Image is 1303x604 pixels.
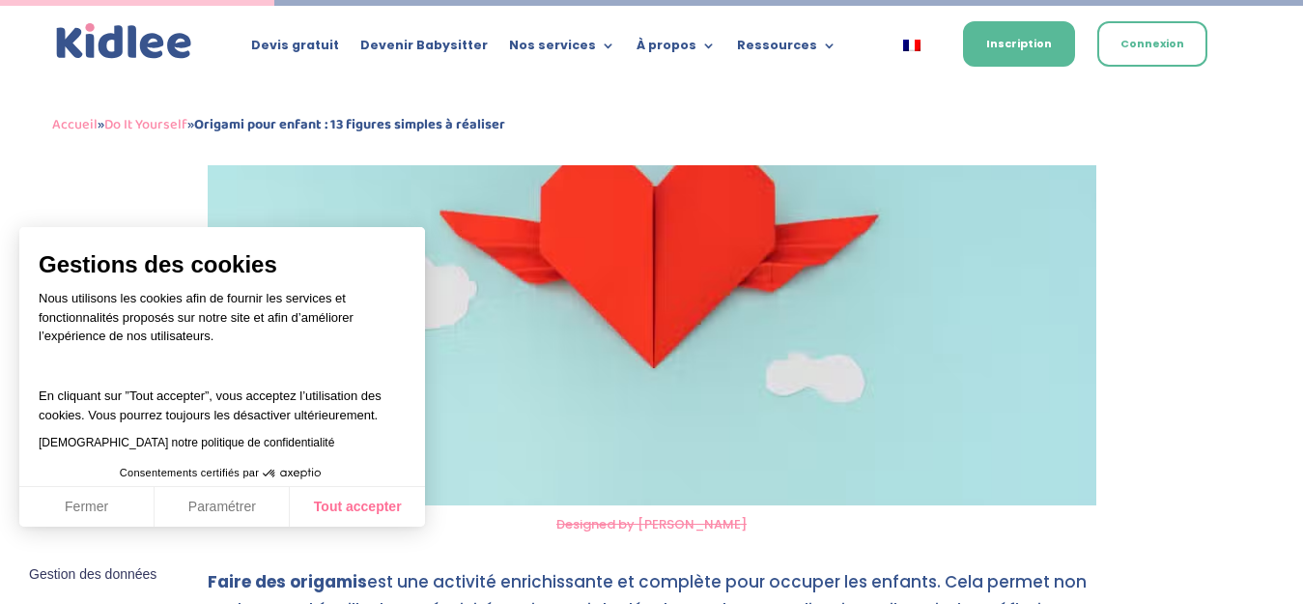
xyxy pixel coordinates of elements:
a: Do It Yourself [104,113,187,136]
a: [DEMOGRAPHIC_DATA] notre politique de confidentialité [39,436,334,449]
a: Ressources [737,39,836,60]
a: Kidlee Logo [52,19,196,64]
button: Consentements certifiés par [110,461,334,486]
a: Nos services [509,39,615,60]
img: logo_kidlee_bleu [52,19,196,64]
a: Designed by [PERSON_NAME] [556,515,747,533]
img: Français [903,40,921,51]
button: Fermer [19,487,155,528]
button: Fermer le widget sans consentement [17,555,168,595]
p: Nous utilisons les cookies afin de fournir les services et fonctionnalités proposés sur notre sit... [39,289,406,359]
img: Origami pour enfant : un cœur en origami [208,5,1096,504]
a: Accueil [52,113,98,136]
a: À propos [637,39,716,60]
a: Devis gratuit [251,39,339,60]
a: Connexion [1097,21,1207,67]
button: Tout accepter [290,487,425,528]
button: Paramétrer [155,487,290,528]
span: Gestions des cookies [39,250,406,279]
strong: Origami pour enfant : 13 figures simples à réaliser [194,113,505,136]
p: En cliquant sur ”Tout accepter”, vous acceptez l’utilisation des cookies. Vous pourrez toujours l... [39,368,406,425]
a: Inscription [963,21,1075,67]
span: Consentements certifiés par [120,468,259,478]
span: » » [52,113,505,136]
span: Gestion des données [29,566,156,584]
a: Devenir Babysitter [360,39,488,60]
svg: Axeptio [263,445,321,503]
strong: Faire des origamis [208,570,367,593]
